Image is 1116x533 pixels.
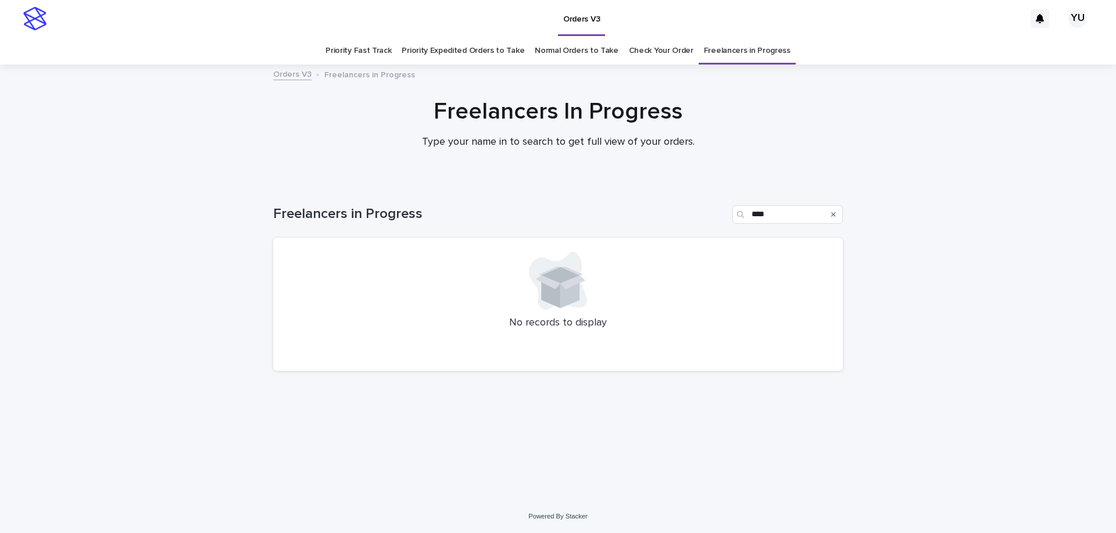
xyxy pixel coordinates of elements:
p: No records to display [287,317,829,330]
p: Freelancers in Progress [324,67,415,80]
input: Search [732,205,843,224]
h1: Freelancers in Progress [273,206,728,223]
a: Priority Expedited Orders to Take [402,37,524,65]
div: YU [1068,9,1087,28]
a: Powered By Stacker [528,513,587,520]
h1: Freelancers In Progress [273,98,843,126]
a: Freelancers in Progress [704,37,791,65]
img: stacker-logo-s-only.png [23,7,46,30]
a: Check Your Order [629,37,693,65]
a: Priority Fast Track [325,37,391,65]
p: Type your name in to search to get full view of your orders. [325,136,791,149]
a: Normal Orders to Take [535,37,618,65]
a: Orders V3 [273,67,312,80]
